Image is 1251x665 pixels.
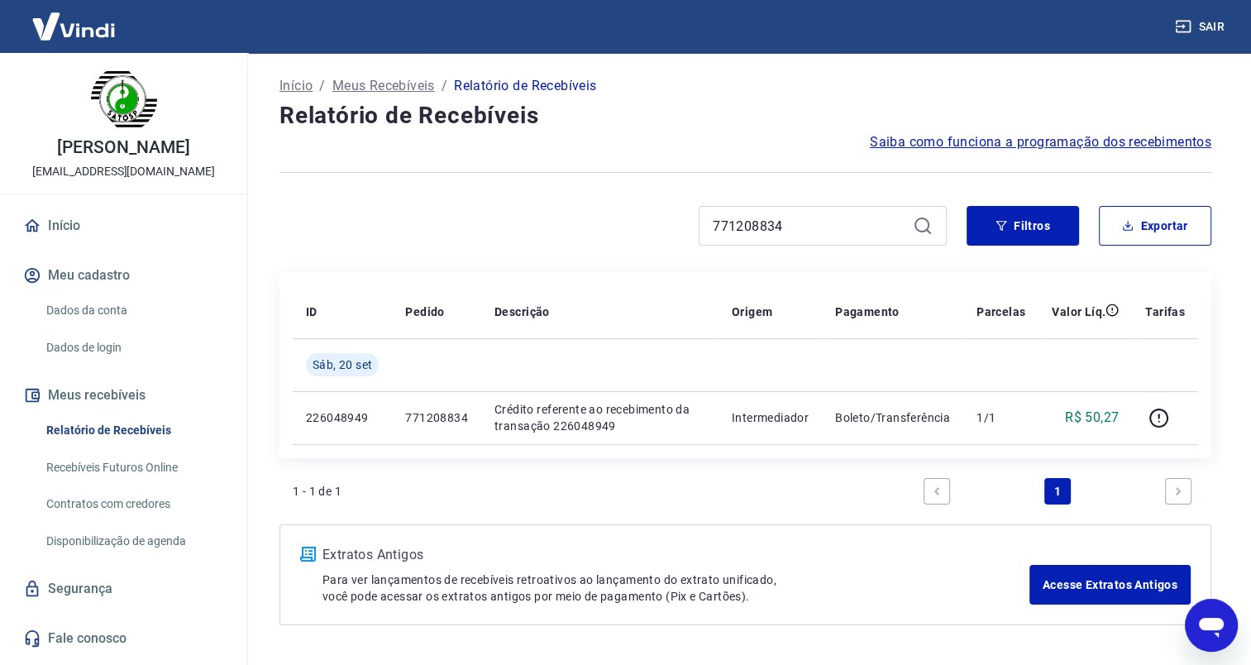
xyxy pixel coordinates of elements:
p: Relatório de Recebíveis [454,76,596,96]
p: Boleto/Transferência [835,409,950,426]
button: Sair [1172,12,1231,42]
a: Contratos com credores [40,487,227,521]
p: / [319,76,325,96]
p: Parcelas [976,304,1025,320]
p: 771208834 [405,409,468,426]
a: Page 1 is your current page [1044,478,1071,505]
img: 05f77479-e145-444d-9b3c-0aaf0a3ab483.jpeg [91,66,157,132]
img: Vindi [20,1,127,51]
a: Meus Recebíveis [332,76,435,96]
ul: Pagination [917,471,1198,511]
p: Extratos Antigos [322,545,1029,565]
p: ID [306,304,318,320]
img: ícone [300,547,316,562]
a: Next page [1165,478,1191,505]
a: Previous page [924,478,950,505]
a: Segurança [20,571,227,607]
a: Início [20,208,227,244]
p: 226048949 [306,409,379,426]
a: Fale conosco [20,620,227,657]
p: Tarifas [1145,304,1185,320]
a: Dados de login [40,331,227,365]
p: Pagamento [835,304,900,320]
button: Exportar [1099,206,1211,246]
p: Pedido [405,304,444,320]
p: 1/1 [976,409,1025,426]
a: Início [279,76,313,96]
a: Recebíveis Futuros Online [40,451,227,485]
a: Disponibilização de agenda [40,524,227,558]
iframe: Botão para abrir a janela de mensagens [1185,599,1238,652]
a: Acesse Extratos Antigos [1029,565,1191,605]
button: Meus recebíveis [20,377,227,414]
p: / [442,76,447,96]
p: 1 - 1 de 1 [293,483,341,500]
input: Busque pelo número do pedido [713,213,906,238]
button: Meu cadastro [20,257,227,294]
span: Sáb, 20 set [313,356,372,373]
p: [EMAIL_ADDRESS][DOMAIN_NAME] [32,163,215,180]
h4: Relatório de Recebíveis [279,99,1211,132]
p: Intermediador [732,409,809,426]
p: Valor Líq. [1052,304,1105,320]
button: Filtros [967,206,1079,246]
a: Dados da conta [40,294,227,328]
p: Origem [732,304,772,320]
p: Para ver lançamentos de recebíveis retroativos ao lançamento do extrato unificado, você pode aces... [322,572,1029,605]
p: Descrição [494,304,550,320]
p: Crédito referente ao recebimento da transação 226048949 [494,401,705,434]
a: Relatório de Recebíveis [40,414,227,447]
p: [PERSON_NAME] [57,139,189,156]
p: R$ 50,27 [1065,408,1119,428]
a: Saiba como funciona a programação dos recebimentos [870,132,1211,152]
